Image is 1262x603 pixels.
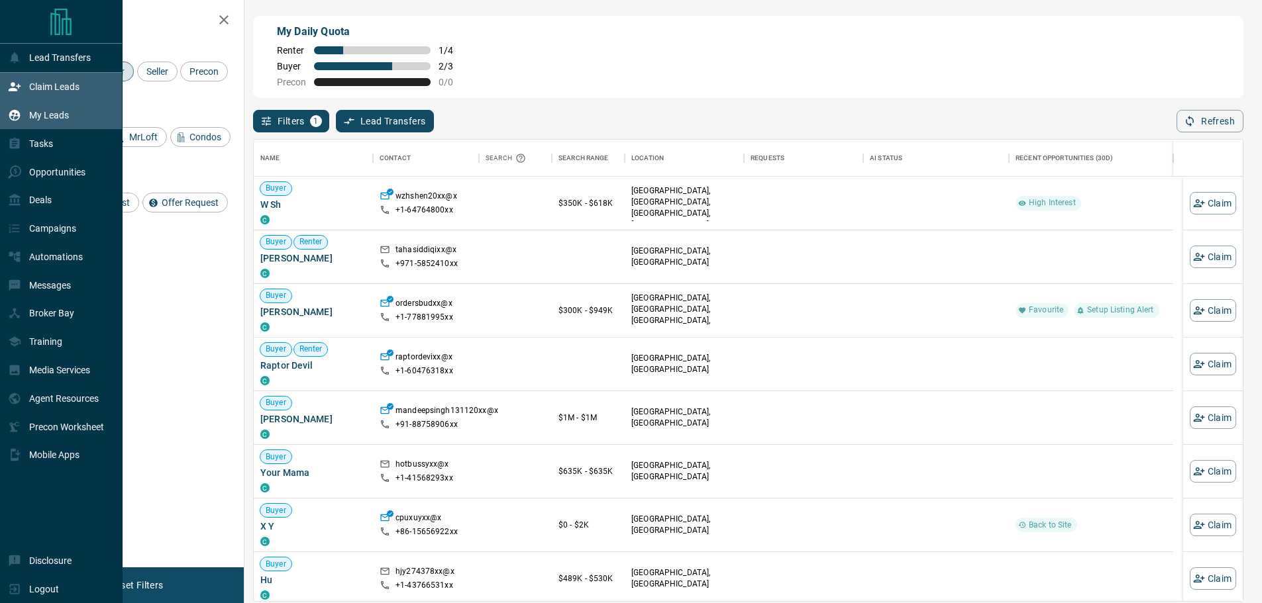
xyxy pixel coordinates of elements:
[373,140,479,177] div: Contact
[1190,192,1236,214] button: Claim
[170,127,231,147] div: Condos
[631,246,737,268] p: [GEOGRAPHIC_DATA], [GEOGRAPHIC_DATA]
[439,45,468,56] span: 1 / 4
[277,77,306,87] span: Precon
[863,140,1009,177] div: AI Status
[395,566,454,580] p: hjy274378xx@x
[395,473,453,484] p: +1- 41568293xx
[1190,246,1236,268] button: Claim
[395,351,452,365] p: raptordevixx@x
[260,215,270,224] div: condos.ca
[744,140,863,177] div: Requests
[631,353,737,375] p: [GEOGRAPHIC_DATA], [GEOGRAPHIC_DATA]
[1024,304,1069,316] span: Favourite
[42,13,231,29] h2: Filters
[395,365,453,377] p: +1- 60476318xx
[260,412,366,426] span: [PERSON_NAME]
[277,24,468,40] p: My Daily Quota
[631,460,737,483] p: [GEOGRAPHIC_DATA], [GEOGRAPHIC_DATA]
[157,197,223,208] span: Offer Request
[294,344,328,355] span: Renter
[336,110,435,132] button: Lead Transfers
[1190,353,1236,375] button: Claim
[631,567,737,590] p: [GEOGRAPHIC_DATA], [GEOGRAPHIC_DATA]
[558,573,618,584] p: $489K - $530K
[260,590,270,600] div: condos.ca
[260,305,366,318] span: [PERSON_NAME]
[395,312,453,323] p: +1- 77881995xx
[1082,304,1159,316] span: Setup Listing Alert
[751,140,784,177] div: Requests
[260,451,291,463] span: Buyer
[260,505,291,516] span: Buyer
[439,61,468,71] span: 2 / 3
[395,419,458,430] p: +91- 88758906xx
[1024,520,1077,531] span: Back to Site
[395,580,453,591] p: +1- 43766531xx
[260,252,366,265] span: [PERSON_NAME]
[125,132,162,142] span: MrLoft
[486,140,529,177] div: Search
[1016,140,1113,177] div: Recent Opportunities (30d)
[558,465,618,477] p: $635K - $635K
[260,520,366,533] span: X Y
[294,236,328,248] span: Renter
[260,198,366,211] span: W Sh
[185,132,226,142] span: Condos
[260,140,280,177] div: Name
[631,293,737,338] p: [GEOGRAPHIC_DATA], [GEOGRAPHIC_DATA], [GEOGRAPHIC_DATA], [GEOGRAPHIC_DATA]
[180,62,228,81] div: Precon
[185,66,223,77] span: Precon
[260,397,291,408] span: Buyer
[395,459,449,473] p: hotbussyxx@x
[260,376,270,385] div: condos.ca
[1190,299,1236,322] button: Claim
[253,110,329,132] button: Filters1
[254,140,373,177] div: Name
[631,140,664,177] div: Location
[260,559,291,570] span: Buyer
[260,483,270,492] div: condos.ca
[1009,140,1173,177] div: Recent Opportunities (30d)
[631,185,737,231] p: [GEOGRAPHIC_DATA], [GEOGRAPHIC_DATA], [GEOGRAPHIC_DATA], [GEOGRAPHIC_DATA]
[870,140,902,177] div: AI Status
[1190,406,1236,429] button: Claim
[101,574,172,596] button: Reset Filters
[395,512,441,526] p: cpuxuyxx@x
[1190,460,1236,483] button: Claim
[1190,567,1236,590] button: Claim
[395,526,458,537] p: +86- 15656922xx
[110,127,167,147] div: MrLoft
[260,359,366,372] span: Raptor Devil
[558,412,618,424] p: $1M - $1M
[395,191,457,205] p: wzhshen20xx@x
[395,258,458,269] p: +971- 5852410xx
[395,405,498,419] p: mandeepsingh131120xx@x
[1024,197,1081,209] span: High Interest
[631,514,737,536] p: [GEOGRAPHIC_DATA], [GEOGRAPHIC_DATA]
[395,244,456,258] p: tahasiddiqixx@x
[558,197,618,209] p: $350K - $618K
[558,304,618,316] p: $300K - $949K
[311,116,321,126] span: 1
[558,140,609,177] div: Search Range
[260,322,270,332] div: condos.ca
[260,236,291,248] span: Buyer
[631,406,737,429] p: [GEOGRAPHIC_DATA], [GEOGRAPHIC_DATA]
[137,62,178,81] div: Seller
[277,45,306,56] span: Renter
[260,183,291,194] span: Buyer
[1177,110,1243,132] button: Refresh
[260,466,366,479] span: Your Mama
[260,430,270,439] div: condos.ca
[260,537,270,546] div: condos.ca
[142,193,228,212] div: Offer Request
[260,269,270,278] div: condos.ca
[1190,514,1236,536] button: Claim
[395,205,453,216] p: +1- 64764800xx
[277,61,306,71] span: Buyer
[142,66,173,77] span: Seller
[260,290,291,301] span: Buyer
[395,298,452,312] p: ordersbudxx@x
[260,344,291,355] span: Buyer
